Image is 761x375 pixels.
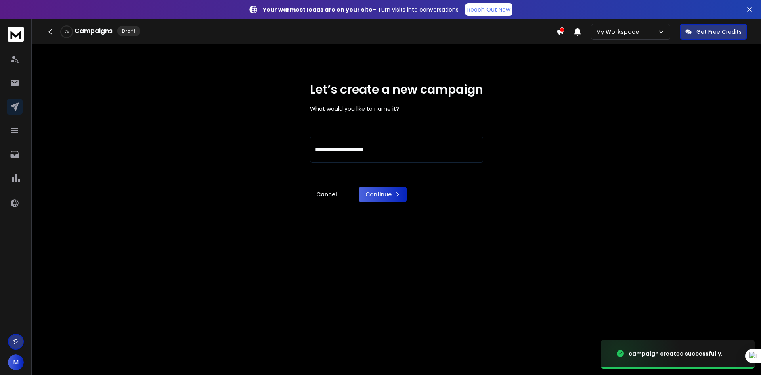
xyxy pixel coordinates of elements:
p: – Turn visits into conversations [263,6,459,13]
button: M [8,354,24,370]
a: Reach Out Now [465,3,512,16]
h1: Let’s create a new campaign [310,83,483,97]
h1: Campaigns [75,26,113,36]
p: Reach Out Now [467,6,510,13]
button: Continue [359,187,407,202]
div: campaign created successfully. [629,350,723,358]
div: Draft [117,26,140,36]
p: 0 % [65,29,69,34]
img: logo [8,27,24,42]
p: My Workspace [596,28,642,36]
button: Get Free Credits [680,24,747,40]
p: Get Free Credits [696,28,742,36]
p: What would you like to name it? [310,105,483,113]
strong: Your warmest leads are on your site [263,6,373,13]
a: Cancel [310,187,343,202]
